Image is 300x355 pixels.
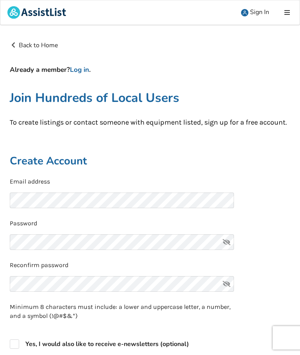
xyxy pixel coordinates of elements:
[10,177,290,186] p: Email address
[10,261,290,270] p: Reconfirm password
[241,9,248,16] img: user icon
[70,65,89,74] a: Log in
[10,118,290,128] p: To create listings or contact someone with equipment listed, sign up for a free account.
[7,6,66,19] img: assistlist-logo
[250,8,269,16] span: Sign In
[10,303,234,321] p: Minimum 8 characters must include: a lower and uppercase letter, a number, and a symbol (!@#$&*)
[10,154,290,168] h2: Create Account
[234,0,276,25] a: user icon Sign In
[10,41,58,50] a: Back to Home
[10,66,290,74] h4: Already a member? .
[25,340,189,348] strong: Yes, I would also like to receive e-newsletters (optional)
[10,90,290,106] h1: Join Hundreds of Local Users
[10,219,290,228] p: Password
